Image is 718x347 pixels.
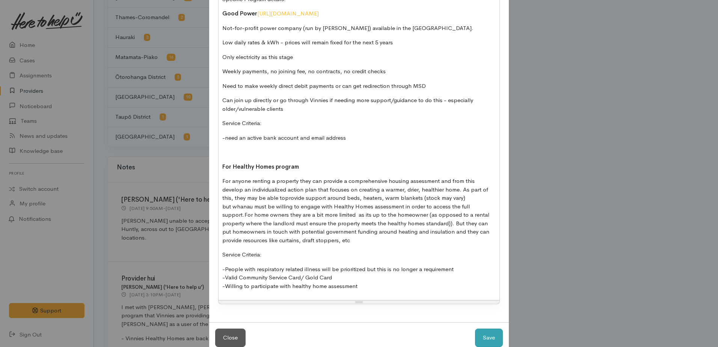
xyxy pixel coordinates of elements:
[222,96,496,113] p: Can join up directly or go through Vinnies if needing more support/guidance to do this - especial...
[222,10,257,17] strong: Good Power
[222,119,496,128] p: Service Criteria:
[257,10,319,17] span: [URL][DOMAIN_NAME]
[257,10,319,17] a: Link https://whare.goodpower.nz/
[222,82,496,91] p: Need to make weekly direct debit payments or can get redirection through MSD
[219,300,499,304] div: Resize
[222,38,496,47] p: Low daily rates & kWh - prices will remain fixed for the next 5 years
[222,67,496,76] p: Weekly payments, no joining fee, no contracts, no credit checks
[222,265,496,291] p: - -
[215,329,246,347] button: Close
[222,24,496,33] p: Not-for-profit power company (run by [PERSON_NAME]) available in the [GEOGRAPHIC_DATA].
[222,163,299,170] strong: For Healthy Homes program
[222,194,470,218] span: provide support around beds, heaters, warm blankets (stock may vary) but whanau must be willing t...
[475,329,503,347] button: Save
[225,282,357,290] span: Willing to participate with healthy home assessment
[225,274,332,281] span: Valid Community Service Card/ Gold Card
[222,134,496,142] p: -need an active bank account and email address
[222,266,454,273] span: -People with respiratory related illness will be prioritized but this is no longer a requirement
[222,177,496,244] p: For anyone renting a property they can provide a comprehensive housing assessment and from this d...
[222,53,496,62] p: Only electricity as this stage
[222,250,496,259] p: Service Criteria:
